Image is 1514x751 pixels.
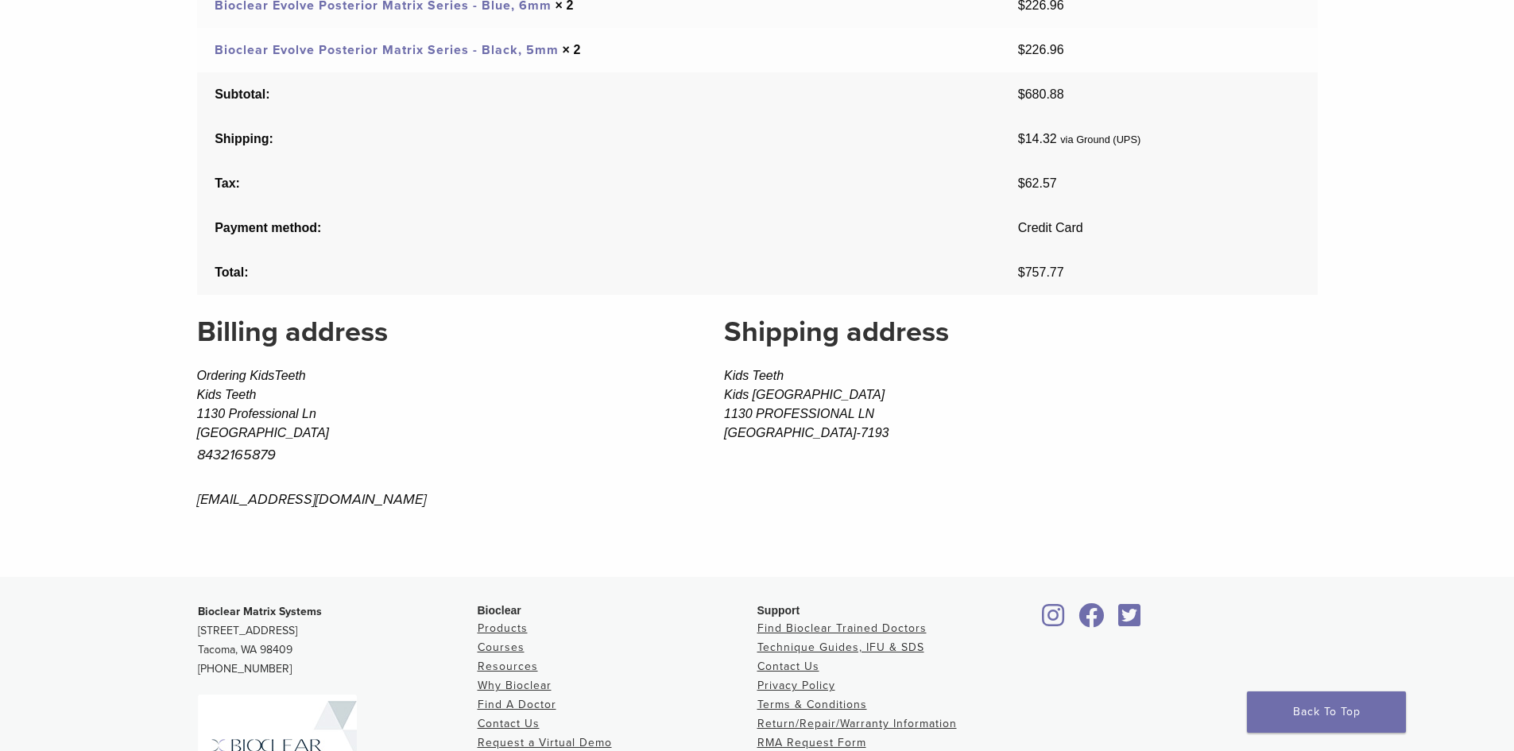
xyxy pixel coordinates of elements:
p: [EMAIL_ADDRESS][DOMAIN_NAME] [197,487,659,511]
span: Support [757,604,800,617]
a: Courses [478,641,525,654]
a: Technique Guides, IFU & SDS [757,641,924,654]
th: Subtotal: [197,72,1001,117]
a: RMA Request Form [757,736,866,749]
span: 757.77 [1018,265,1064,279]
span: $ [1018,87,1025,101]
strong: × 2 [563,43,581,56]
a: Bioclear [1074,613,1110,629]
a: Find A Doctor [478,698,556,711]
span: 680.88 [1018,87,1064,101]
th: Tax: [197,161,1001,206]
p: 8432165879 [197,443,659,466]
a: Bioclear [1037,613,1071,629]
a: Find Bioclear Trained Doctors [757,621,927,635]
h2: Billing address [197,313,659,351]
a: Return/Repair/Warranty Information [757,717,957,730]
address: Ordering KidsTeeth Kids Teeth 1130 Professional Ln [GEOGRAPHIC_DATA] [197,366,659,510]
address: Kids Teeth Kids [GEOGRAPHIC_DATA] 1130 PROFESSIONAL LN [GEOGRAPHIC_DATA]-7193 [724,366,1317,443]
a: Bioclear [1113,613,1147,629]
a: Request a Virtual Demo [478,736,612,749]
span: $ [1018,132,1025,145]
a: Contact Us [478,717,540,730]
small: via Ground (UPS) [1060,134,1140,145]
span: 62.57 [1018,176,1057,190]
a: Resources [478,660,538,673]
a: Back To Top [1247,691,1406,733]
h2: Shipping address [724,313,1317,351]
span: Bioclear [478,604,521,617]
p: [STREET_ADDRESS] Tacoma, WA 98409 [PHONE_NUMBER] [198,602,478,679]
a: Bioclear Evolve Posterior Matrix Series - Black, 5mm [215,42,559,58]
span: 14.32 [1018,132,1057,145]
span: $ [1018,176,1025,190]
span: $ [1018,265,1025,279]
span: $ [1018,43,1025,56]
strong: Bioclear Matrix Systems [198,605,322,618]
bdi: 226.96 [1018,43,1064,56]
td: Credit Card [1000,206,1317,250]
a: Contact Us [757,660,819,673]
a: Products [478,621,528,635]
th: Payment method: [197,206,1001,250]
a: Why Bioclear [478,679,552,692]
th: Total: [197,250,1001,295]
a: Privacy Policy [757,679,835,692]
a: Terms & Conditions [757,698,867,711]
th: Shipping: [197,117,1001,161]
